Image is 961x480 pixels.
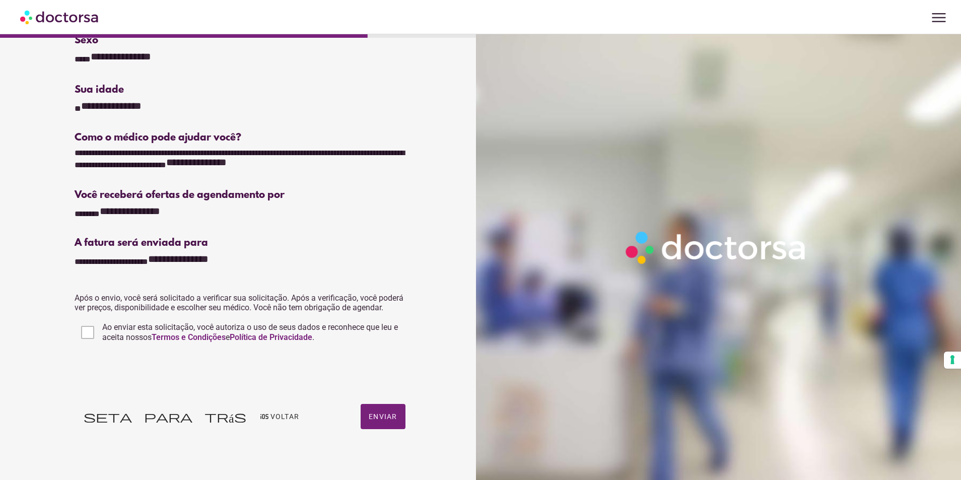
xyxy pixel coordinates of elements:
[75,189,285,201] font: Você receberá ofertas de agendamento por
[226,332,230,342] font: e
[369,413,397,421] font: Enviar
[621,226,813,269] img: Logo-Doctorsa-trans-White-partial-flat.png
[312,332,314,342] font: .
[75,237,208,249] font: A fatura será enviada para
[152,332,226,342] a: Termos e Condições
[361,404,405,429] button: Enviar
[75,84,124,96] font: Sua idade
[75,293,403,312] font: Após o envio, você será solicitado a verificar sua solicitação. Após a verificação, você poderá v...
[929,6,948,29] font: menu
[75,355,228,394] iframe: reCAPTCHA
[75,132,241,144] font: Como o médico pode ajudar você?
[230,332,312,342] a: Política de Privacidade
[270,413,300,421] font: Voltar
[80,404,303,429] button: seta_para_trás_ios Voltar
[102,322,398,342] font: Ao enviar esta solicitação, você autoriza o uso de seus dados e reconhece que leu e aceita nossos
[944,352,961,369] button: Suas preferências de consentimento para tecnologias de rastreamento
[75,35,98,46] font: Sexo
[20,6,100,28] img: Doctorsa.com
